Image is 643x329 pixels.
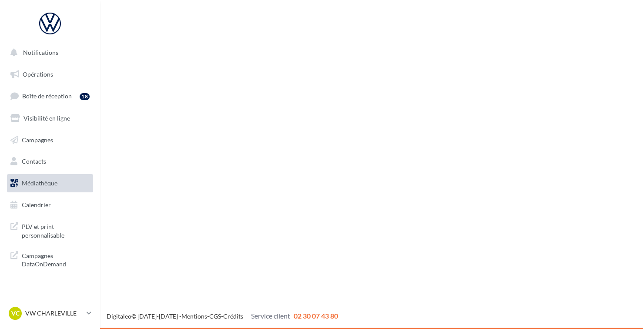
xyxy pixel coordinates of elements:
[5,131,95,149] a: Campagnes
[23,49,58,56] span: Notifications
[22,158,46,165] span: Contacts
[22,179,57,187] span: Médiathèque
[107,312,131,320] a: Digitaleo
[5,87,95,105] a: Boîte de réception18
[22,201,51,208] span: Calendrier
[5,44,91,62] button: Notifications
[22,92,72,100] span: Boîte de réception
[107,312,338,320] span: © [DATE]-[DATE] - - -
[251,312,290,320] span: Service client
[223,312,243,320] a: Crédits
[22,221,90,239] span: PLV et print personnalisable
[23,114,70,122] span: Visibilité en ligne
[5,65,95,84] a: Opérations
[181,312,207,320] a: Mentions
[5,246,95,272] a: Campagnes DataOnDemand
[5,217,95,243] a: PLV et print personnalisable
[23,70,53,78] span: Opérations
[5,174,95,192] a: Médiathèque
[5,109,95,128] a: Visibilité en ligne
[22,136,53,143] span: Campagnes
[22,250,90,269] span: Campagnes DataOnDemand
[25,309,83,318] p: VW CHARLEVILLE
[5,152,95,171] a: Contacts
[294,312,338,320] span: 02 30 07 43 80
[209,312,221,320] a: CGS
[80,93,90,100] div: 18
[11,309,20,318] span: VC
[5,196,95,214] a: Calendrier
[7,305,93,322] a: VC VW CHARLEVILLE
